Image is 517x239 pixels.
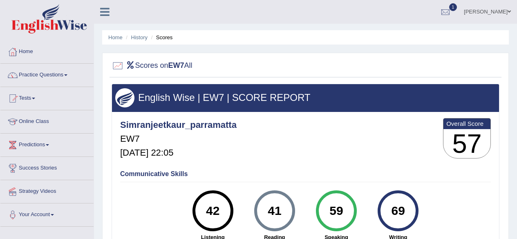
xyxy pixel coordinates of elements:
[0,87,94,107] a: Tests
[0,157,94,177] a: Success Stories
[0,180,94,201] a: Strategy Videos
[0,64,94,84] a: Practice Questions
[115,88,134,107] img: wings.png
[120,148,237,158] h5: [DATE] 22:05
[0,40,94,61] a: Home
[321,194,351,228] div: 59
[131,34,148,40] a: History
[112,60,192,72] h2: Scores on All
[120,134,237,144] h5: EW7
[115,92,496,103] h3: English Wise | EW7 | SCORE REPORT
[168,61,184,69] b: EW7
[198,194,228,228] div: 42
[0,134,94,154] a: Predictions
[449,3,457,11] span: 1
[120,170,491,178] h4: Communicative Skills
[0,203,94,224] a: Your Account
[443,129,490,159] h3: 57
[446,120,488,127] b: Overall Score
[260,194,289,228] div: 41
[120,120,237,130] h4: Simranjeetkaur_parramatta
[108,34,123,40] a: Home
[149,34,173,41] li: Scores
[0,110,94,131] a: Online Class
[383,194,413,228] div: 69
